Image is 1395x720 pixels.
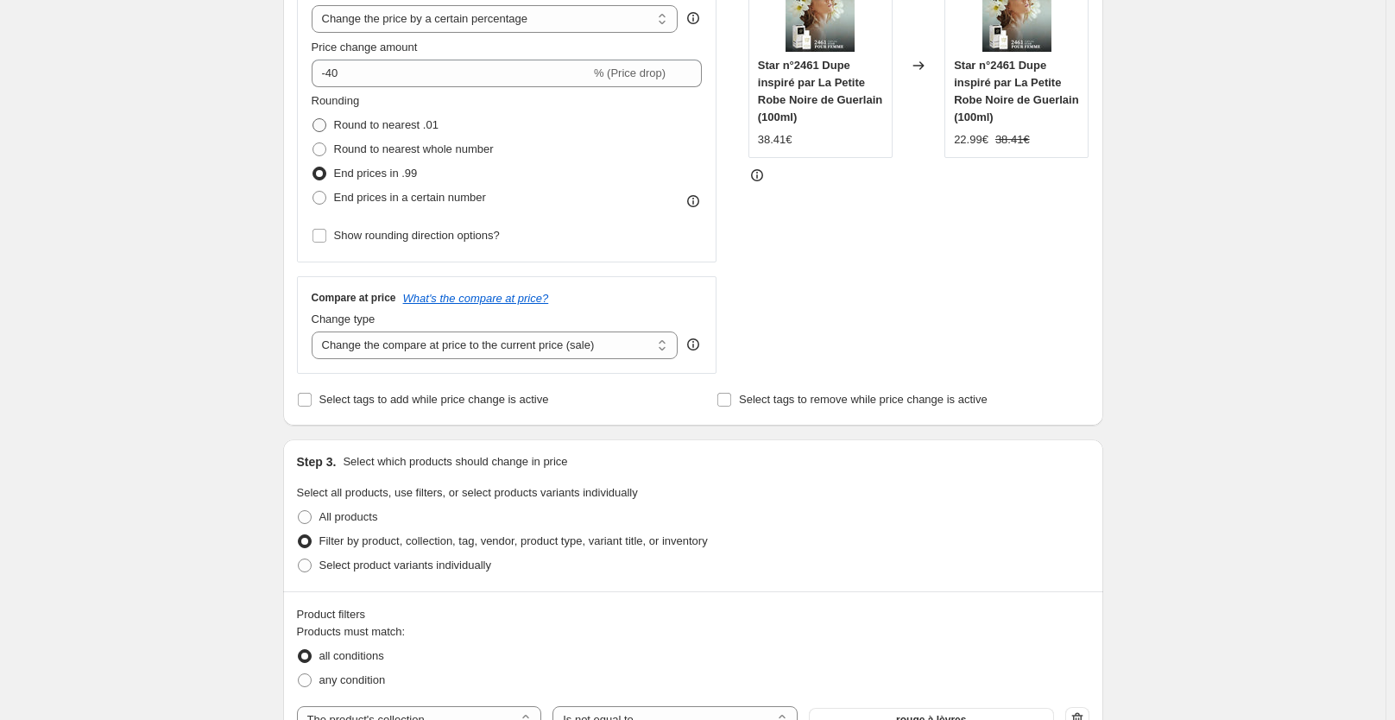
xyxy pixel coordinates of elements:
[312,313,376,325] span: Change type
[954,131,988,148] div: 22.99€
[334,118,439,131] span: Round to nearest .01
[954,59,1078,123] span: Star n°2461 Dupe inspiré par La Petite Robe Noire de Guerlain (100ml)
[312,60,590,87] input: -15
[334,142,494,155] span: Round to nearest whole number
[319,673,386,686] span: any condition
[297,486,638,499] span: Select all products, use filters, or select products variants individually
[739,393,988,406] span: Select tags to remove while price change is active
[343,453,567,471] p: Select which products should change in price
[685,336,702,353] div: help
[297,625,406,638] span: Products must match:
[319,559,491,572] span: Select product variants individually
[312,41,418,54] span: Price change amount
[319,510,378,523] span: All products
[319,534,708,547] span: Filter by product, collection, tag, vendor, product type, variant title, or inventory
[297,606,1089,623] div: Product filters
[334,191,486,204] span: End prices in a certain number
[312,94,360,107] span: Rounding
[319,393,549,406] span: Select tags to add while price change is active
[758,59,882,123] span: Star n°2461 Dupe inspiré par La Petite Robe Noire de Guerlain (100ml)
[403,292,549,305] button: What's the compare at price?
[995,131,1030,148] strike: 38.41€
[319,649,384,662] span: all conditions
[758,131,792,148] div: 38.41€
[297,453,337,471] h2: Step 3.
[334,167,418,180] span: End prices in .99
[594,66,666,79] span: % (Price drop)
[334,229,500,242] span: Show rounding direction options?
[312,291,396,305] h3: Compare at price
[685,9,702,27] div: help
